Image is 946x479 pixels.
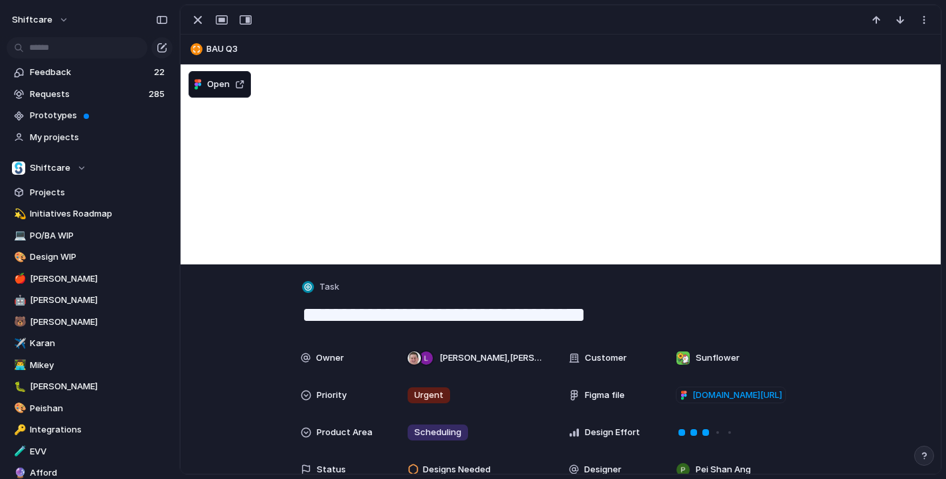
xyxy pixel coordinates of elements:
[12,423,25,436] button: 🔑
[7,128,173,147] a: My projects
[317,426,372,439] span: Product Area
[30,337,168,350] span: Karan
[30,445,168,458] span: EVV
[7,312,173,332] a: 🐻[PERSON_NAME]
[7,226,173,246] a: 💻PO/BA WIP
[439,351,542,365] span: [PERSON_NAME] , [PERSON_NAME]
[7,290,173,310] a: 🤖[PERSON_NAME]
[12,359,25,372] button: 👨‍💻
[585,351,627,365] span: Customer
[14,228,23,243] div: 💻
[30,250,168,264] span: Design WIP
[7,420,173,440] a: 🔑Integrations
[414,389,443,402] span: Urgent
[12,272,25,286] button: 🍎
[14,271,23,286] div: 🍎
[7,442,173,462] a: 🧪EVV
[14,314,23,330] div: 🐻
[414,426,461,439] span: Scheduling
[30,380,168,393] span: [PERSON_NAME]
[7,84,173,104] a: Requests285
[12,13,52,27] span: shiftcare
[30,207,168,221] span: Initiatives Roadmap
[14,423,23,438] div: 🔑
[187,39,935,60] button: BAU Q3
[319,280,339,294] span: Task
[7,334,173,353] a: ✈️Karan
[12,380,25,393] button: 🐛
[7,204,173,224] a: 💫Initiatives Roadmap
[30,359,168,372] span: Mikey
[6,9,76,31] button: shiftcare
[30,229,168,242] span: PO/BA WIP
[423,463,491,476] span: Designs Needed
[14,379,23,395] div: 🐛
[7,399,173,419] a: 🎨Peishan
[14,401,23,416] div: 🎨
[30,316,168,329] span: [PERSON_NAME]
[149,88,167,101] span: 285
[696,351,740,365] span: Sunflower
[12,250,25,264] button: 🎨
[12,316,25,329] button: 🐻
[7,158,173,178] button: Shiftcare
[12,294,25,307] button: 🤖
[14,336,23,351] div: ✈️
[12,337,25,350] button: ✈️
[7,355,173,375] a: 👨‍💻Mikey
[7,62,173,82] a: Feedback22
[189,71,251,98] button: Open
[14,293,23,308] div: 🤖
[7,247,173,267] a: 🎨Design WIP
[585,426,640,439] span: Design Effort
[207,78,230,91] span: Open
[30,423,168,436] span: Integrations
[30,66,150,79] span: Feedback
[676,387,786,404] a: [DOMAIN_NAME][URL]
[7,106,173,126] a: Prototypes
[692,389,782,402] span: [DOMAIN_NAME][URL]
[317,463,346,476] span: Status
[14,250,23,265] div: 🎨
[30,272,168,286] span: [PERSON_NAME]
[30,186,168,199] span: Projects
[696,463,751,476] span: Pei Shan Ang
[30,294,168,307] span: [PERSON_NAME]
[12,445,25,458] button: 🧪
[584,463,621,476] span: Designer
[14,207,23,222] div: 💫
[30,131,168,144] span: My projects
[12,402,25,415] button: 🎨
[154,66,167,79] span: 22
[585,389,625,402] span: Figma file
[12,229,25,242] button: 💻
[317,389,347,402] span: Priority
[7,183,173,203] a: Projects
[14,357,23,373] div: 👨‍💻
[30,109,168,122] span: Prototypes
[30,161,70,175] span: Shiftcare
[316,351,344,365] span: Owner
[12,207,25,221] button: 💫
[14,444,23,459] div: 🧪
[7,269,173,289] a: 🍎[PERSON_NAME]
[30,88,145,101] span: Requests
[206,43,935,56] span: BAU Q3
[7,377,173,397] a: 🐛[PERSON_NAME]
[30,402,168,415] span: Peishan
[299,278,343,297] button: Task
